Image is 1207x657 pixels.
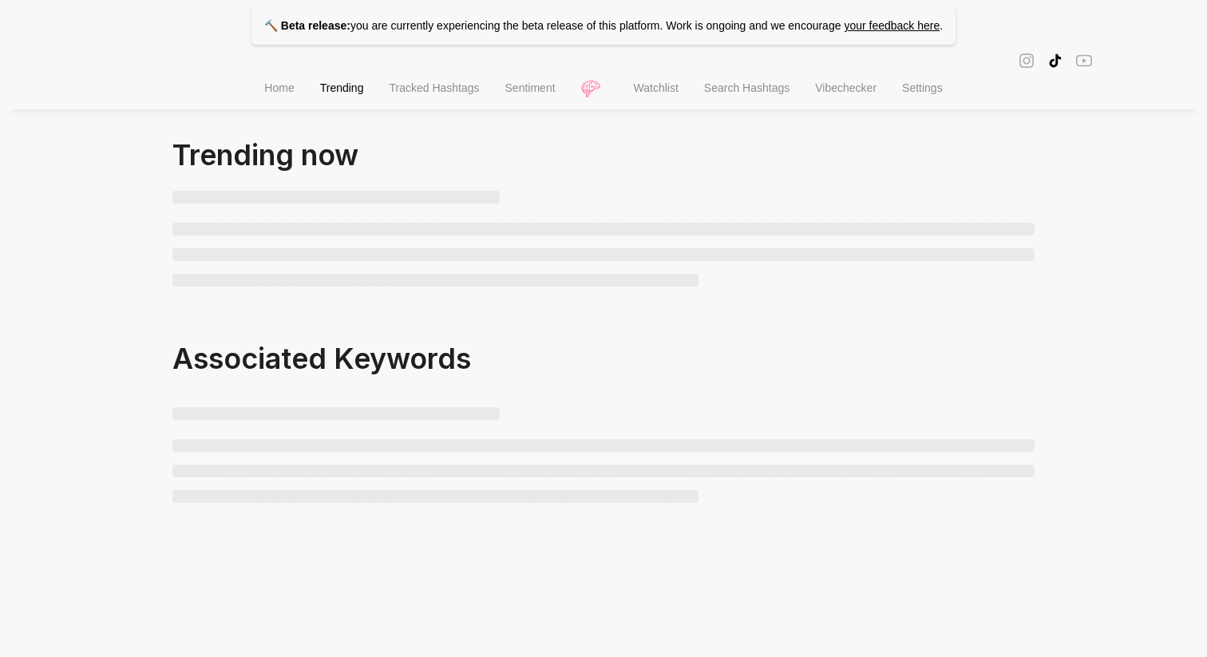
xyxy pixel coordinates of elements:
[172,341,471,376] span: Associated Keywords
[264,81,294,94] span: Home
[172,137,358,172] span: Trending now
[1019,51,1035,69] span: instagram
[1076,51,1092,69] span: youtube
[505,81,556,94] span: Sentiment
[902,81,943,94] span: Settings
[815,81,877,94] span: Vibechecker
[320,81,364,94] span: Trending
[844,19,940,32] a: your feedback here
[264,19,350,32] strong: 🔨 Beta release:
[251,6,956,45] p: you are currently experiencing the beta release of this platform. Work is ongoing and we encourage .
[704,81,789,94] span: Search Hashtags
[634,81,679,94] span: Watchlist
[389,81,479,94] span: Tracked Hashtags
